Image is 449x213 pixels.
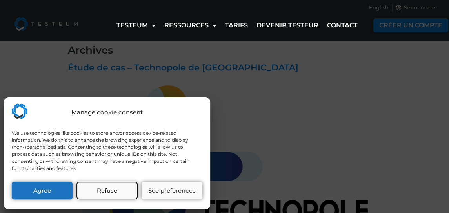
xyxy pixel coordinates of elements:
a: Devenir testeur [252,16,323,34]
div: Manage cookie consent [71,108,143,117]
a: Testeum [112,16,160,34]
button: Refuse [76,182,137,199]
button: See preferences [142,182,202,199]
a: Tarifs [221,16,252,34]
a: Contact [323,16,362,34]
nav: Menu [106,16,368,34]
img: Testeum.com - Application crowdtesting platform [12,103,27,119]
button: Agree [12,182,73,199]
a: Ressources [160,16,221,34]
div: We use technologies like cookies to store and/or access device-related information. We do this to... [12,130,202,172]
